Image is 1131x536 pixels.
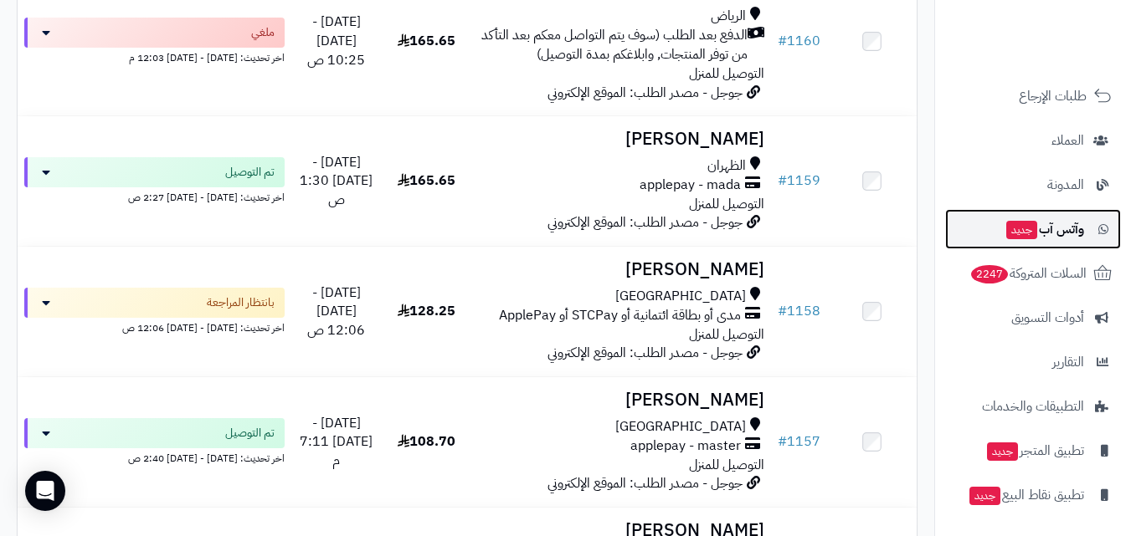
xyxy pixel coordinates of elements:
[987,442,1018,461] span: جديد
[969,487,1000,505] span: جديد
[398,431,455,452] span: 108.70
[398,301,455,321] span: 128.25
[778,171,787,191] span: #
[945,431,1121,471] a: تطبيق المتجرجديد
[251,24,275,41] span: ملغي
[945,342,1121,382] a: التقارير
[548,212,743,232] span: جوجل - مصدر الطلب: الموقع الإلكتروني
[615,287,746,306] span: [GEOGRAPHIC_DATA]
[307,12,365,70] span: [DATE] - [DATE] 10:25 ص
[207,294,275,311] span: بانتظار المراجعة
[398,31,455,51] span: 165.65
[985,439,1084,462] span: تطبيق المتجر
[548,473,743,493] span: جوجل - مصدر الطلب: الموقع الإلكتروني
[945,120,1121,161] a: العملاء
[1006,221,1037,239] span: جديد
[945,253,1121,294] a: السلات المتروكة2247
[968,483,1084,507] span: تطبيق نقاط البيع
[630,436,741,456] span: applepay - master
[225,425,275,442] span: تم التوصيل
[707,156,746,176] span: الظهران
[478,26,748,64] span: الدفع بعد الطلب (سوف يتم التواصل معكم بعد التأكد من توفر المنتجات, وابلاغكم بمدة التوصيل)
[1011,306,1084,329] span: أدوات التسويق
[1005,217,1084,241] span: وآتس آب
[24,318,285,335] div: اخر تحديث: [DATE] - [DATE] 12:06 ص
[711,7,746,26] span: الرياض
[307,283,365,341] span: [DATE] - [DATE] 12:06 ص
[945,165,1121,205] a: المدونة
[1047,173,1084,197] span: المدونة
[1051,129,1084,152] span: العملاء
[945,209,1121,249] a: وآتس آبجديد
[300,152,373,211] span: [DATE] - [DATE] 1:30 ص
[24,48,285,65] div: اخر تحديث: [DATE] - [DATE] 12:03 م
[225,164,275,181] span: تم التوصيل
[300,413,373,472] span: [DATE] - [DATE] 7:11 م
[969,262,1087,285] span: السلات المتروكة
[548,343,743,363] span: جوجل - مصدر الطلب: الموقع الإلكتروني
[778,171,820,191] a: #1159
[1052,350,1084,374] span: التقارير
[778,31,820,51] a: #1160
[778,431,820,452] a: #1157
[689,64,764,84] span: التوصيل للمنزل
[25,471,65,511] div: Open Intercom Messenger
[548,83,743,103] span: جوجل - مصدر الطلب: الموقع الإلكتروني
[1017,38,1115,74] img: logo-2.png
[478,391,764,410] h3: [PERSON_NAME]
[778,431,787,452] span: #
[1019,84,1087,108] span: طلبات الإرجاع
[478,130,764,149] h3: [PERSON_NAME]
[778,301,787,321] span: #
[982,395,1084,418] span: التطبيقات والخدمات
[499,306,741,325] span: مدى أو بطاقة ائتمانية أو STCPay أو ApplePay
[24,448,285,466] div: اخر تحديث: [DATE] - [DATE] 2:40 ص
[689,194,764,214] span: التوصيل للمنزل
[945,76,1121,116] a: طلبات الإرجاع
[615,417,746,436] span: [GEOGRAPHIC_DATA]
[945,298,1121,338] a: أدوات التسويق
[640,176,741,195] span: applepay - mada
[478,260,764,279] h3: [PERSON_NAME]
[945,386,1121,426] a: التطبيقات والخدمات
[778,31,787,51] span: #
[778,301,820,321] a: #1158
[970,265,1008,284] span: 2247
[24,187,285,205] div: اخر تحديث: [DATE] - [DATE] 2:27 ص
[689,455,764,475] span: التوصيل للمنزل
[945,475,1121,515] a: تطبيق نقاط البيعجديد
[398,171,455,191] span: 165.65
[689,324,764,345] span: التوصيل للمنزل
